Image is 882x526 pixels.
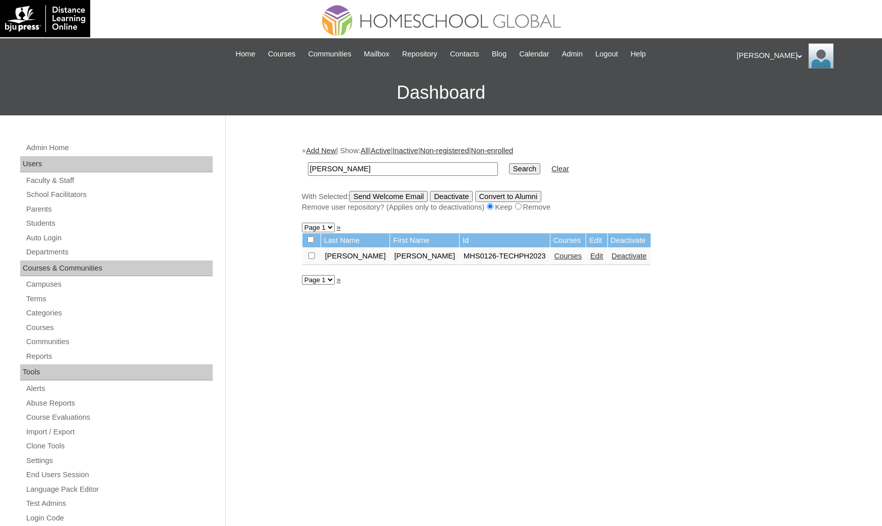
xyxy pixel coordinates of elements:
[25,350,213,363] a: Reports
[590,252,603,260] a: Edit
[557,48,588,60] a: Admin
[402,48,437,60] span: Repository
[25,321,213,334] a: Courses
[20,156,213,172] div: Users
[554,252,582,260] a: Courses
[308,48,351,60] span: Communities
[371,147,391,155] a: Active
[25,497,213,510] a: Test Admins
[519,48,549,60] span: Calendar
[475,191,542,202] input: Convert to Alumni
[231,48,261,60] a: Home
[308,162,498,176] input: Search
[5,70,877,115] h3: Dashboard
[5,5,85,32] img: logo-white.png
[625,48,651,60] a: Help
[25,382,213,395] a: Alerts
[302,202,801,213] div: Remove user repository? (Applies only to deactivations) Keep Remove
[25,188,213,201] a: School Facilitators
[25,397,213,410] a: Abuse Reports
[445,48,484,60] a: Contacts
[562,48,583,60] span: Admin
[349,191,428,202] input: Send Welcome Email
[471,147,513,155] a: Non-enrolled
[25,246,213,258] a: Departments
[360,147,368,155] a: All
[586,233,607,248] td: Edit
[337,223,341,231] a: »
[590,48,623,60] a: Logout
[430,191,473,202] input: Deactivate
[460,233,550,248] td: Id
[808,43,834,69] img: Ariane Ebuen
[25,203,213,216] a: Parents
[393,147,418,155] a: Inactive
[359,48,395,60] a: Mailbox
[514,48,554,60] a: Calendar
[268,48,296,60] span: Courses
[492,48,507,60] span: Blog
[612,252,647,260] a: Deactivate
[25,217,213,230] a: Students
[25,426,213,438] a: Import / Export
[25,454,213,467] a: Settings
[25,469,213,481] a: End Users Session
[25,483,213,496] a: Language Pack Editor
[631,48,646,60] span: Help
[487,48,512,60] a: Blog
[25,411,213,424] a: Course Evaluations
[551,165,569,173] a: Clear
[25,440,213,452] a: Clone Tools
[321,248,390,265] td: [PERSON_NAME]
[460,248,550,265] td: MHS0126-TECHPH2023
[509,163,540,174] input: Search
[25,142,213,154] a: Admin Home
[25,278,213,291] a: Campuses
[25,174,213,187] a: Faculty & Staff
[608,233,651,248] td: Deactivate
[25,232,213,244] a: Auto Login
[25,307,213,319] a: Categories
[302,146,801,212] div: + | Show: | | | |
[20,260,213,277] div: Courses & Communities
[236,48,256,60] span: Home
[321,233,390,248] td: Last Name
[737,43,872,69] div: [PERSON_NAME]
[550,233,586,248] td: Courses
[390,248,459,265] td: [PERSON_NAME]
[25,293,213,305] a: Terms
[595,48,618,60] span: Logout
[263,48,301,60] a: Courses
[450,48,479,60] span: Contacts
[420,147,469,155] a: Non-registered
[364,48,390,60] span: Mailbox
[302,191,801,213] div: With Selected:
[337,276,341,284] a: »
[25,512,213,524] a: Login Code
[306,147,336,155] a: Add New
[20,364,213,380] div: Tools
[397,48,443,60] a: Repository
[390,233,459,248] td: First Name
[25,336,213,348] a: Communities
[303,48,356,60] a: Communities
